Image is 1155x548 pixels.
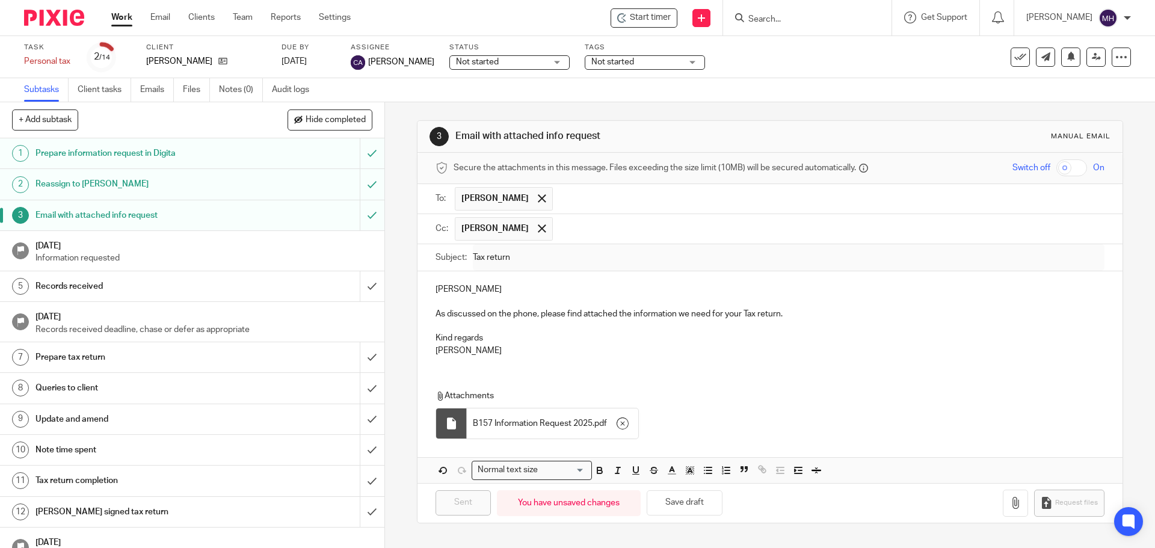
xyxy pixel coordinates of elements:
[35,441,244,459] h1: Note time spent
[12,278,29,295] div: 5
[1026,11,1092,23] p: [PERSON_NAME]
[35,277,244,295] h1: Records received
[35,308,372,323] h1: [DATE]
[94,50,110,64] div: 2
[1055,498,1098,508] span: Request files
[475,464,540,476] span: Normal text size
[1098,8,1118,28] img: svg%3E
[461,192,529,205] span: [PERSON_NAME]
[456,58,499,66] span: Not started
[282,57,307,66] span: [DATE]
[594,417,607,429] span: pdf
[368,56,434,68] span: [PERSON_NAME]
[647,490,722,516] button: Save draft
[140,78,174,102] a: Emails
[1012,162,1050,174] span: Switch off
[591,58,634,66] span: Not started
[12,442,29,458] div: 10
[24,78,69,102] a: Subtasks
[319,11,351,23] a: Settings
[454,162,856,174] span: Secure the attachments in this message. Files exceeding the size limit (10MB) will be secured aut...
[12,109,78,130] button: + Add subtask
[12,380,29,396] div: 8
[282,43,336,52] label: Due by
[288,109,372,130] button: Hide completed
[24,10,84,26] img: Pixie
[35,410,244,428] h1: Update and amend
[35,348,244,366] h1: Prepare tax return
[461,223,529,235] span: [PERSON_NAME]
[12,176,29,193] div: 2
[12,503,29,520] div: 12
[12,145,29,162] div: 1
[449,43,570,52] label: Status
[219,78,263,102] a: Notes (0)
[12,411,29,428] div: 9
[921,13,967,22] span: Get Support
[436,345,1104,357] p: [PERSON_NAME]
[436,308,1104,320] p: As discussed on the phone, please find attached the information we need for your Tax return.
[1034,490,1104,517] button: Request files
[436,490,491,516] input: Sent
[436,332,1104,344] p: Kind regards
[473,417,593,429] span: B157 Information Request 2025
[541,464,585,476] input: Search for option
[430,127,449,146] div: 3
[111,11,132,23] a: Work
[35,206,244,224] h1: Email with attached info request
[271,11,301,23] a: Reports
[436,223,449,235] label: Cc:
[12,349,29,366] div: 7
[12,207,29,224] div: 3
[585,43,705,52] label: Tags
[233,11,253,23] a: Team
[272,78,318,102] a: Audit logs
[24,43,72,52] label: Task
[351,43,434,52] label: Assignee
[183,78,210,102] a: Files
[146,55,212,67] p: [PERSON_NAME]
[78,78,131,102] a: Client tasks
[99,54,110,61] small: /14
[467,408,638,439] div: .
[35,237,372,252] h1: [DATE]
[611,8,677,28] div: Francis Henry Britton - Personal tax
[35,379,244,397] h1: Queries to client
[35,252,372,264] p: Information requested
[12,472,29,489] div: 11
[1051,132,1110,141] div: Manual email
[436,251,467,263] label: Subject:
[747,14,855,25] input: Search
[35,472,244,490] h1: Tax return completion
[630,11,671,24] span: Start timer
[146,43,266,52] label: Client
[35,503,244,521] h1: [PERSON_NAME] signed tax return
[497,490,641,516] div: You have unsaved changes
[24,55,72,67] div: Personal tax
[436,283,1104,295] p: [PERSON_NAME]
[455,130,796,143] h1: Email with attached info request
[436,192,449,205] label: To:
[188,11,215,23] a: Clients
[472,461,592,479] div: Search for option
[351,55,365,70] img: svg%3E
[35,175,244,193] h1: Reassign to [PERSON_NAME]
[35,144,244,162] h1: Prepare information request in Digita
[150,11,170,23] a: Email
[306,115,366,125] span: Hide completed
[1093,162,1104,174] span: On
[35,324,372,336] p: Records received deadline, chase or defer as appropriate
[436,390,1082,402] p: Attachments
